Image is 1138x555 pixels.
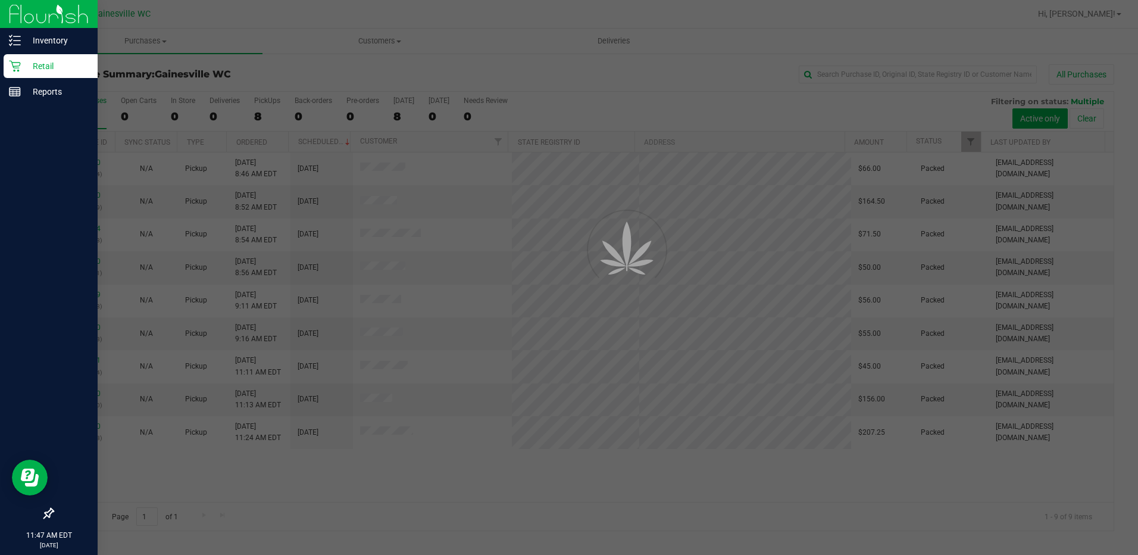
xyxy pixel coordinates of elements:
p: Reports [21,85,92,99]
inline-svg: Reports [9,86,21,98]
inline-svg: Retail [9,60,21,72]
inline-svg: Inventory [9,35,21,46]
p: Retail [21,59,92,73]
p: 11:47 AM EDT [5,530,92,541]
iframe: Resource center [12,460,48,495]
p: Inventory [21,33,92,48]
p: [DATE] [5,541,92,550]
